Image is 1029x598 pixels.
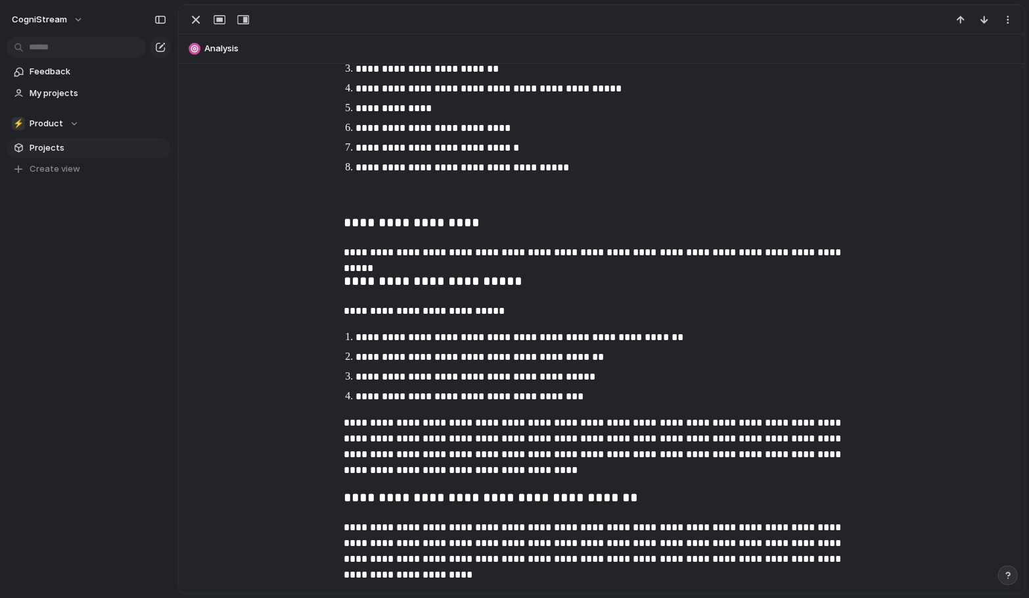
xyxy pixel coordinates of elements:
[204,42,1018,55] span: Analysis
[7,114,171,134] button: ⚡Product
[185,38,1018,59] button: Analysis
[7,84,171,103] a: My projects
[12,13,67,26] span: CogniStream
[30,162,80,176] span: Create view
[30,117,63,130] span: Product
[30,65,166,78] span: Feedback
[30,87,166,100] span: My projects
[30,141,166,155] span: Projects
[7,159,171,179] button: Create view
[7,138,171,158] a: Projects
[6,9,90,30] button: CogniStream
[12,117,25,130] div: ⚡
[7,62,171,82] a: Feedback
